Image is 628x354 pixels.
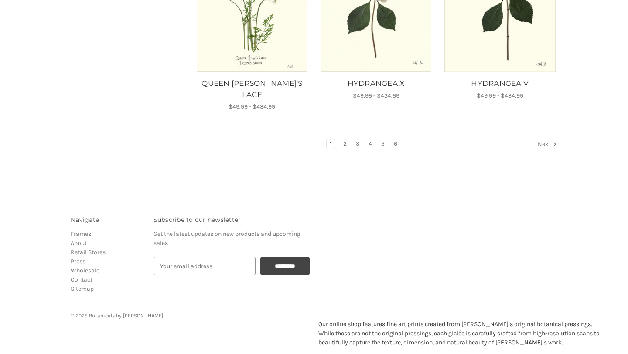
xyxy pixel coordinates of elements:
a: HYDRANGEA V, Price range from $49.99 to $434.99 [443,78,557,89]
a: Page 4 of 6 [365,139,375,149]
p: Our online shop features fine art prints created from [PERSON_NAME]’s original botanical pressing... [318,320,606,347]
a: About [71,239,87,247]
a: Next [535,139,557,150]
a: HYDRANGEA X, Price range from $49.99 to $434.99 [319,78,433,89]
h3: Subscribe to our newsletter [154,215,310,225]
a: Page 5 of 6 [378,139,388,149]
a: Page 1 of 6 [327,139,335,149]
h3: Navigate [71,215,144,225]
a: QUEEN ANNE'S LACE, Price range from $49.99 to $434.99 [195,78,309,100]
a: Page 3 of 6 [353,139,362,149]
a: Page 6 of 6 [391,139,400,149]
p: © 2025 Botanicals by [PERSON_NAME] [71,312,557,320]
a: Wholesale [71,267,99,274]
span: $49.99 - $434.99 [477,92,523,99]
p: Get the latest updates on new products and upcoming sales [154,229,310,248]
a: Retail Stores [71,248,106,256]
a: Frames [71,230,91,238]
a: Press [71,258,85,265]
input: Your email address [154,257,256,275]
a: Contact [71,276,92,283]
a: Page 2 of 6 [340,139,350,149]
span: $49.99 - $434.99 [353,92,399,99]
a: Sitemap [71,285,94,293]
span: $49.99 - $434.99 [229,103,275,110]
nav: pagination [195,139,557,151]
